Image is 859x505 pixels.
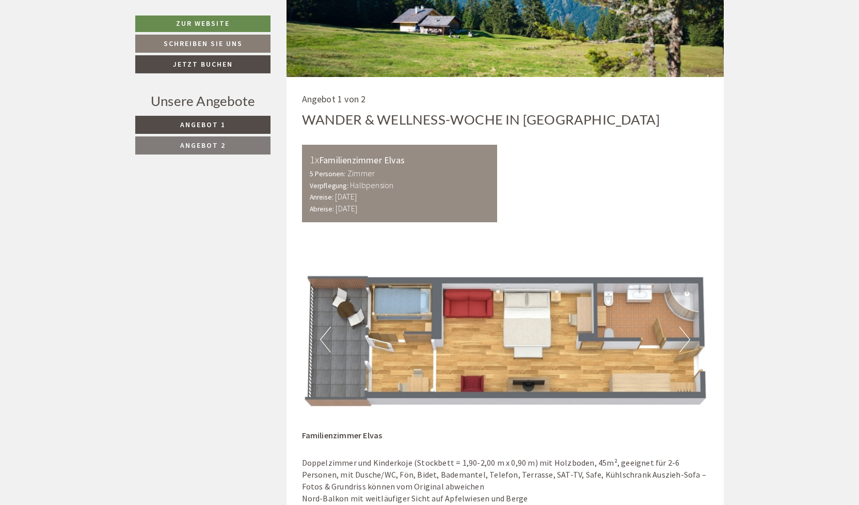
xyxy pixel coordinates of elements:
[350,180,393,190] b: Halbpension
[135,16,271,32] a: Zur Website
[335,191,357,202] b: [DATE]
[180,120,226,129] span: Angebot 1
[320,327,331,353] button: Previous
[8,28,169,60] div: Guten Tag, wie können wir Ihnen helfen?
[679,327,690,353] button: Next
[310,153,319,166] b: 1x
[302,422,398,441] div: Familienzimmer Elvas
[347,168,375,178] b: Zimmer
[336,203,357,213] b: [DATE]
[16,51,164,58] small: 16:31
[310,170,346,178] small: 5 Personen:
[302,238,709,441] img: image
[345,272,407,290] button: Senden
[176,8,231,26] div: Mittwoch
[310,205,335,213] small: Abreise:
[135,55,271,73] a: Jetzt buchen
[302,110,660,129] div: Wander & Wellness-Woche in [GEOGRAPHIC_DATA]
[310,181,348,190] small: Verpflegung:
[180,141,226,150] span: Angebot 2
[302,93,366,105] span: Angebot 1 von 2
[135,35,271,53] a: Schreiben Sie uns
[310,152,490,167] div: Familienzimmer Elvas
[16,30,164,39] div: [GEOGRAPHIC_DATA]
[310,193,334,202] small: Anreise:
[135,91,271,111] div: Unsere Angebote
